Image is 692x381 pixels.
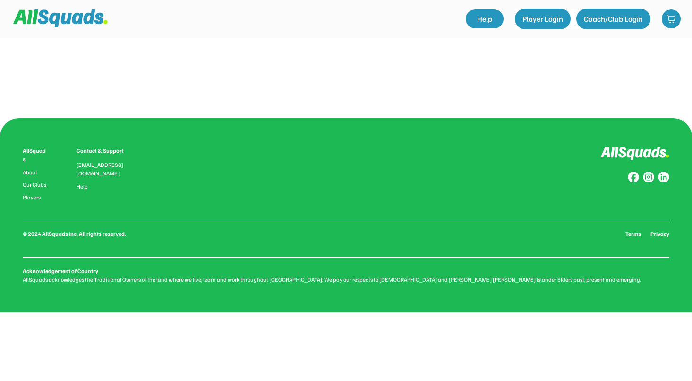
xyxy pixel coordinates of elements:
img: Logo%20inverted.svg [600,147,669,160]
a: Help [77,183,88,190]
div: [EMAIL_ADDRESS][DOMAIN_NAME] [77,161,135,178]
a: Privacy [650,230,669,238]
a: Our Clubs [23,182,48,188]
img: Group%20copy%207.svg [643,172,654,183]
img: Group%20copy%206.svg [658,172,669,183]
a: About [23,169,48,176]
img: Squad%20Logo.svg [13,9,108,27]
div: © 2024 AllSquads Inc. All rights reserved. [23,230,126,238]
a: Players [23,194,48,201]
img: Group%20copy%208.svg [628,172,639,183]
button: Player Login [515,9,571,29]
div: AllSquads acknowledges the Traditional Owners of the land where we live, learn and work throughou... [23,276,669,284]
div: Acknowledgement of Country [23,267,98,276]
a: Help [466,9,504,28]
button: Coach/Club Login [576,9,650,29]
div: AllSquads [23,147,48,164]
img: shopping-cart-01%20%281%29.svg [666,14,676,24]
div: Contact & Support [77,147,135,155]
a: Terms [625,230,641,238]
